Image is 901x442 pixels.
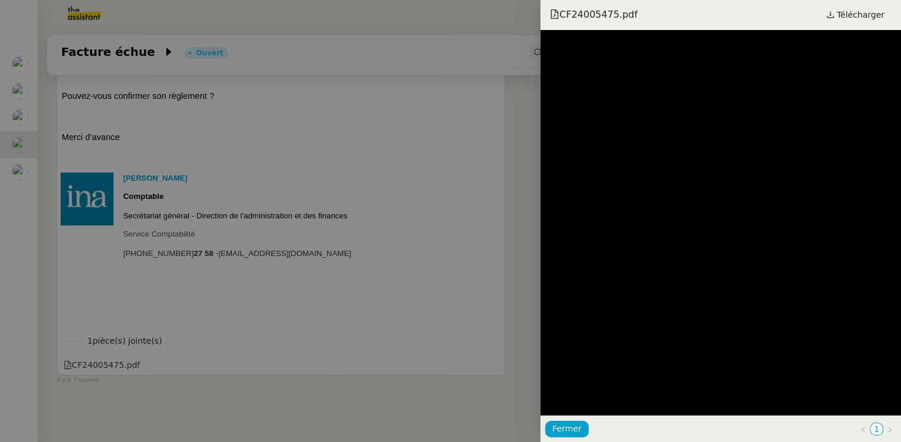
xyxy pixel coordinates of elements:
[545,421,588,437] button: Fermer
[883,423,896,436] button: Page suivante
[819,6,892,23] a: Télécharger
[837,7,885,22] span: Télécharger
[870,423,883,435] a: 1
[552,422,581,436] span: Fermer
[550,8,638,21] span: CF24005475.pdf
[857,423,870,436] button: Page précédente
[870,423,883,436] li: 1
